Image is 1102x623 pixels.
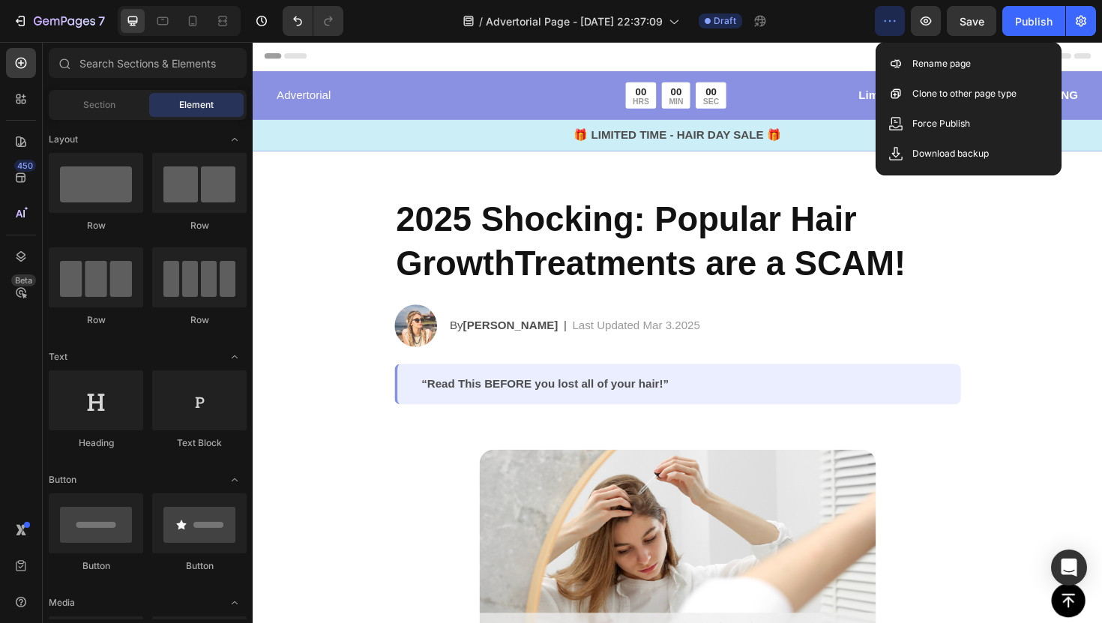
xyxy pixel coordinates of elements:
div: Row [152,313,247,327]
div: 450 [14,160,36,172]
div: Row [49,313,143,327]
p: SEC [477,59,494,67]
div: 00 [441,46,456,59]
span: Section [83,98,115,112]
div: 00 [403,46,420,59]
div: Beta [11,274,36,286]
div: Open Intercom Messenger [1051,550,1087,586]
span: / [479,13,483,29]
input: Search Sections & Elements [49,48,247,78]
span: Toggle open [223,127,247,151]
button: 7 [6,6,112,36]
span: Text [49,350,67,364]
span: Advertorial Page - [DATE] 22:37:09 [486,13,663,29]
span: Element [179,98,214,112]
button: Save [947,6,996,36]
p: Last Updated Mar 3.2025 [338,292,474,310]
p: Download backup [912,146,989,161]
div: Heading [49,436,143,450]
p: | [329,292,332,310]
p: Limited time: 30% OFF + FREESHIPPING [595,48,874,66]
p: MIN [441,59,456,67]
p: Clone to other page type [912,86,1017,101]
div: 00 [477,46,494,59]
span: Draft [714,14,736,28]
div: Button [152,559,247,573]
p: Force Publish [912,116,970,131]
span: Toggle open [223,468,247,492]
span: Save [960,15,984,28]
p: “Read This BEFORE you lost all of your hair!” [178,355,724,370]
p: 7 [98,12,105,30]
span: Toggle open [223,345,247,369]
span: Media [49,596,75,610]
div: Text Block [152,436,247,450]
button: Publish [1002,6,1065,36]
div: Button [49,559,143,573]
strong: [PERSON_NAME] [223,294,323,307]
p: 🎁 LIMITED TIME - HAIR DAY SALE 🎁 [1,90,898,108]
p: By [208,292,323,310]
div: Row [152,219,247,232]
div: Publish [1015,13,1053,29]
span: Layout [49,133,78,146]
span: Button [49,473,76,487]
p: Rename page [912,56,971,71]
div: Row [49,219,143,232]
iframe: Design area [253,42,1102,623]
div: Undo/Redo [283,6,343,36]
h2: 2025 Shocking: Popular Hair GrowthTreatments are a SCAM! [150,163,750,260]
p: HRS [403,59,420,67]
img: gempages_584814928070705733-2eb59278-65d3-4b29-81ca-e0edb82acbb8.png [150,278,195,323]
span: Toggle open [223,591,247,615]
